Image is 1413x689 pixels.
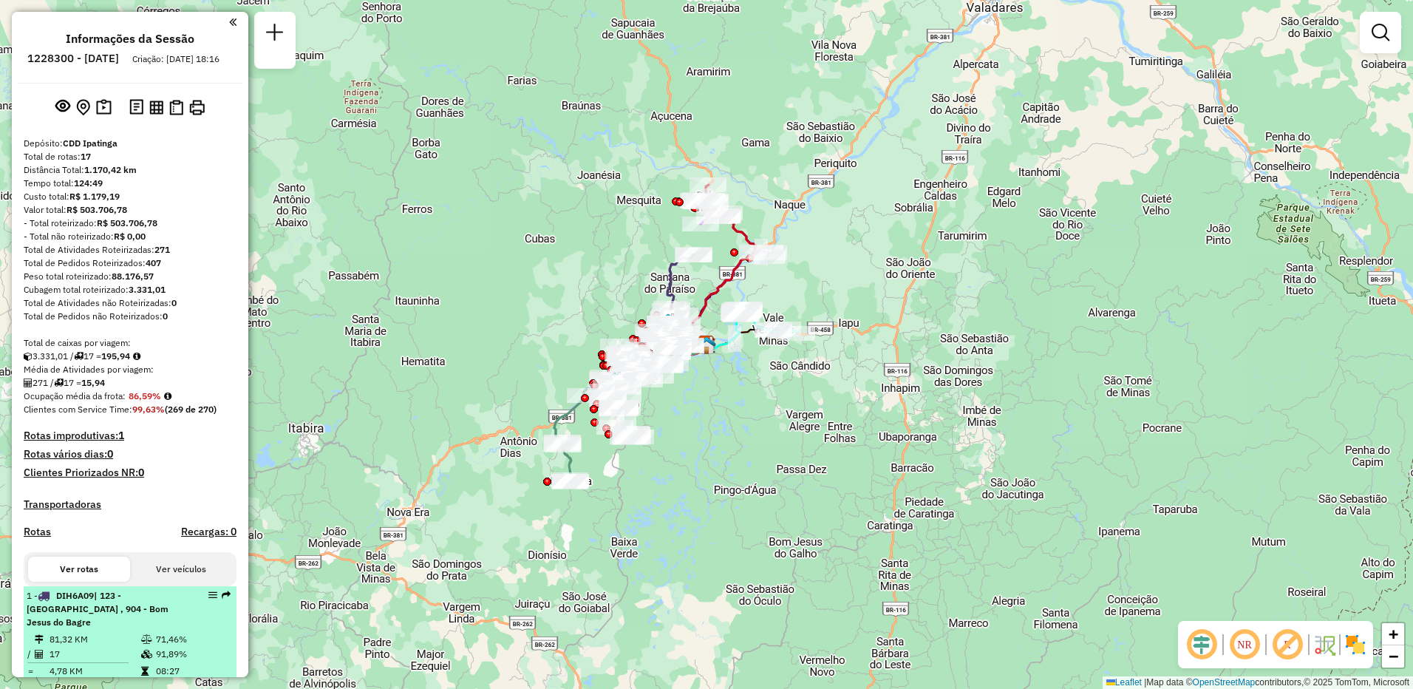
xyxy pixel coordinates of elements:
[28,557,130,582] button: Ver rotas
[27,647,34,662] td: /
[24,270,236,283] div: Peso total roteirizado:
[93,96,115,119] button: Painel de Sugestão
[141,667,149,676] i: Tempo total em rota
[129,284,166,295] strong: 3.331,01
[63,138,118,149] strong: CDD Ipatinga
[24,379,33,387] i: Total de Atividades
[24,376,236,390] div: 271 / 17 =
[130,557,232,582] button: Ver veículos
[1227,627,1262,662] span: Ocultar NR
[24,498,236,511] h4: Transportadoras
[141,635,152,644] i: % de utilização do peso
[24,350,236,363] div: 3.331,01 / 17 =
[171,297,177,308] strong: 0
[24,177,236,190] div: Tempo total:
[24,296,236,310] div: Total de Atividades não Roteirizadas:
[35,635,44,644] i: Distância Total
[84,164,137,175] strong: 1.170,42 km
[24,336,236,350] div: Total de caixas por viagem:
[154,244,170,255] strong: 271
[129,390,161,401] strong: 86,59%
[81,377,105,388] strong: 15,94
[1389,625,1398,643] span: +
[73,96,93,119] button: Centralizar mapa no depósito ou ponto de apoio
[24,448,236,461] h4: Rotas vários dias:
[35,650,44,659] i: Total de Atividades
[49,632,140,647] td: 81,32 KM
[181,526,236,538] h4: Recargas: 0
[132,404,165,415] strong: 99,63%
[24,363,236,376] div: Média de Atividades por viagem:
[1103,676,1413,689] div: Map data © contributors,© 2025 TomTom, Microsoft
[81,151,91,162] strong: 17
[66,32,194,46] h4: Informações da Sessão
[56,590,94,601] span: DIH6A09
[1382,623,1404,645] a: Zoom in
[146,97,166,117] button: Visualizar relatório de Roteirização
[52,95,73,119] button: Exibir sessão original
[107,447,113,461] strong: 0
[1344,633,1367,656] img: Exibir/Ocultar setores
[54,379,64,387] i: Total de rotas
[155,632,230,647] td: 71,46%
[146,257,161,268] strong: 407
[1193,677,1256,688] a: OpenStreetMap
[697,335,716,354] img: CDD Ipatinga
[24,404,132,415] span: Clientes com Service Time:
[27,590,168,628] span: 1 -
[1366,18,1395,47] a: Exibir filtros
[24,163,236,177] div: Distância Total:
[24,390,126,401] span: Ocupação média da frota:
[155,647,230,662] td: 91,89%
[126,52,225,66] div: Criação: [DATE] 18:16
[166,97,186,118] button: Visualizar Romaneio
[186,97,208,118] button: Imprimir Rotas
[208,591,217,600] em: Opções
[164,392,171,401] em: Média calculada utilizando a maior ocupação (%Peso ou %Cubagem) de cada rota da sessão. Rotas cro...
[74,177,103,189] strong: 124:49
[24,257,236,270] div: Total de Pedidos Roteirizados:
[222,591,231,600] em: Rota exportada
[97,217,157,228] strong: R$ 503.706,78
[1389,647,1398,665] span: −
[1270,627,1305,662] span: Exibir rótulo
[69,191,120,202] strong: R$ 1.179,19
[114,231,146,242] strong: R$ 0,00
[138,466,144,479] strong: 0
[1312,633,1336,656] img: Fluxo de ruas
[24,526,51,538] a: Rotas
[126,96,146,119] button: Logs desbloquear sessão
[24,190,236,203] div: Custo total:
[1106,677,1142,688] a: Leaflet
[49,664,140,679] td: 4,78 KM
[155,664,230,679] td: 08:27
[697,336,716,355] img: FAD CDD Ipatinga
[24,466,236,479] h4: Clientes Priorizados NR:
[27,664,34,679] td: =
[165,404,217,415] strong: (269 de 270)
[24,243,236,257] div: Total de Atividades Roteirizadas:
[27,590,168,628] span: | 123 - [GEOGRAPHIC_DATA] , 904 - Bom Jesus do Bagre
[24,137,236,150] div: Depósito:
[24,217,236,230] div: - Total roteirizado:
[27,52,119,65] h6: 1228300 - [DATE]
[112,271,154,282] strong: 88.176,57
[141,650,152,659] i: % de utilização da cubagem
[1184,627,1219,662] span: Ocultar deslocamento
[24,230,236,243] div: - Total não roteirizado:
[24,352,33,361] i: Cubagem total roteirizado
[74,352,84,361] i: Total de rotas
[118,429,124,442] strong: 1
[67,204,127,215] strong: R$ 503.706,78
[49,647,140,662] td: 17
[24,283,236,296] div: Cubagem total roteirizado:
[24,310,236,323] div: Total de Pedidos não Roteirizados:
[163,310,168,322] strong: 0
[260,18,290,51] a: Nova sessão e pesquisa
[101,350,130,362] strong: 195,94
[24,430,236,442] h4: Rotas improdutivas:
[24,203,236,217] div: Valor total:
[1144,677,1146,688] span: |
[1382,645,1404,668] a: Zoom out
[229,13,236,30] a: Clique aqui para minimizar o painel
